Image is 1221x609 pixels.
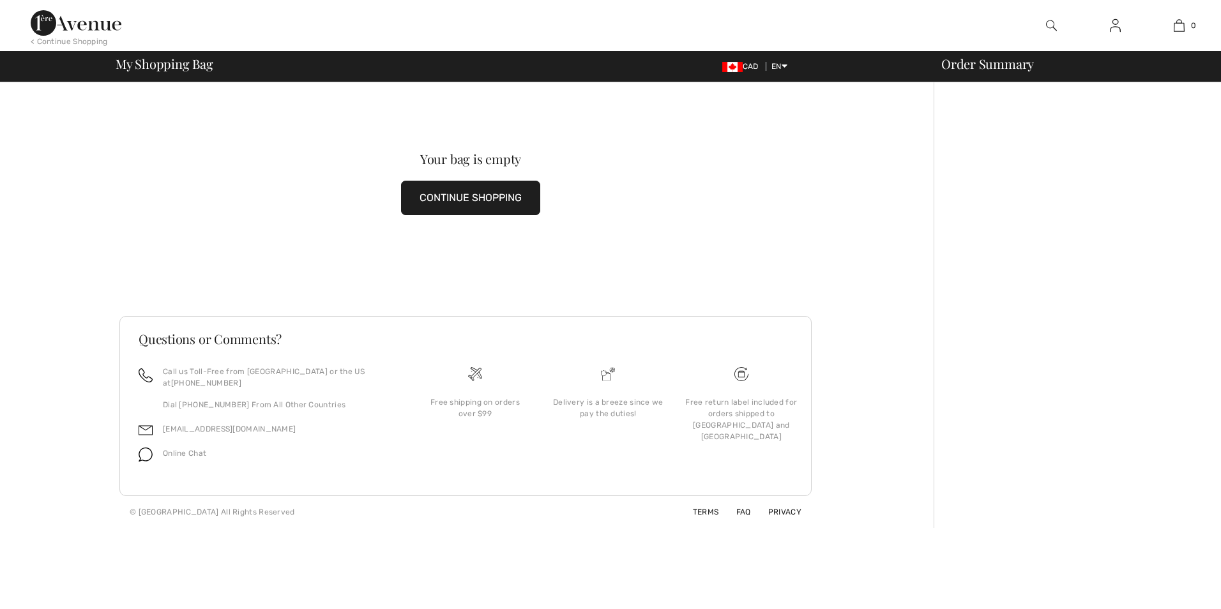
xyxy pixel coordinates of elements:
a: 0 [1148,18,1210,33]
div: Delivery is a breeze since we pay the duties! [552,396,664,419]
div: Free shipping on orders over $99 [419,396,531,419]
span: Online Chat [163,449,206,458]
div: Order Summary [926,57,1213,70]
p: Dial [PHONE_NUMBER] From All Other Countries [163,399,393,410]
img: email [139,423,153,437]
div: Free return label included for orders shipped to [GEOGRAPHIC_DATA] and [GEOGRAPHIC_DATA] [685,396,798,442]
h3: Questions or Comments? [139,333,793,345]
img: Canadian Dollar [722,62,743,72]
div: Your bag is empty [155,153,787,165]
img: Free shipping on orders over $99 [734,367,748,381]
span: CAD [722,62,764,71]
a: Privacy [753,507,801,516]
div: < Continue Shopping [31,36,108,47]
p: Call us Toll-Free from [GEOGRAPHIC_DATA] or the US at [163,366,393,389]
img: Delivery is a breeze since we pay the duties! [601,367,615,381]
a: Sign In [1100,18,1131,34]
img: 1ère Avenue [31,10,121,36]
img: My Info [1110,18,1121,33]
img: Free shipping on orders over $99 [468,367,482,381]
img: search the website [1046,18,1057,33]
div: © [GEOGRAPHIC_DATA] All Rights Reserved [130,506,295,518]
a: [PHONE_NUMBER] [171,379,241,387]
button: CONTINUE SHOPPING [401,181,540,215]
span: 0 [1191,20,1196,31]
span: EN [771,62,787,71]
a: FAQ [721,507,751,516]
img: My Bag [1174,18,1185,33]
img: call [139,368,153,382]
span: My Shopping Bag [116,57,213,70]
a: Terms [678,507,719,516]
img: chat [139,447,153,462]
a: [EMAIL_ADDRESS][DOMAIN_NAME] [163,425,296,433]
